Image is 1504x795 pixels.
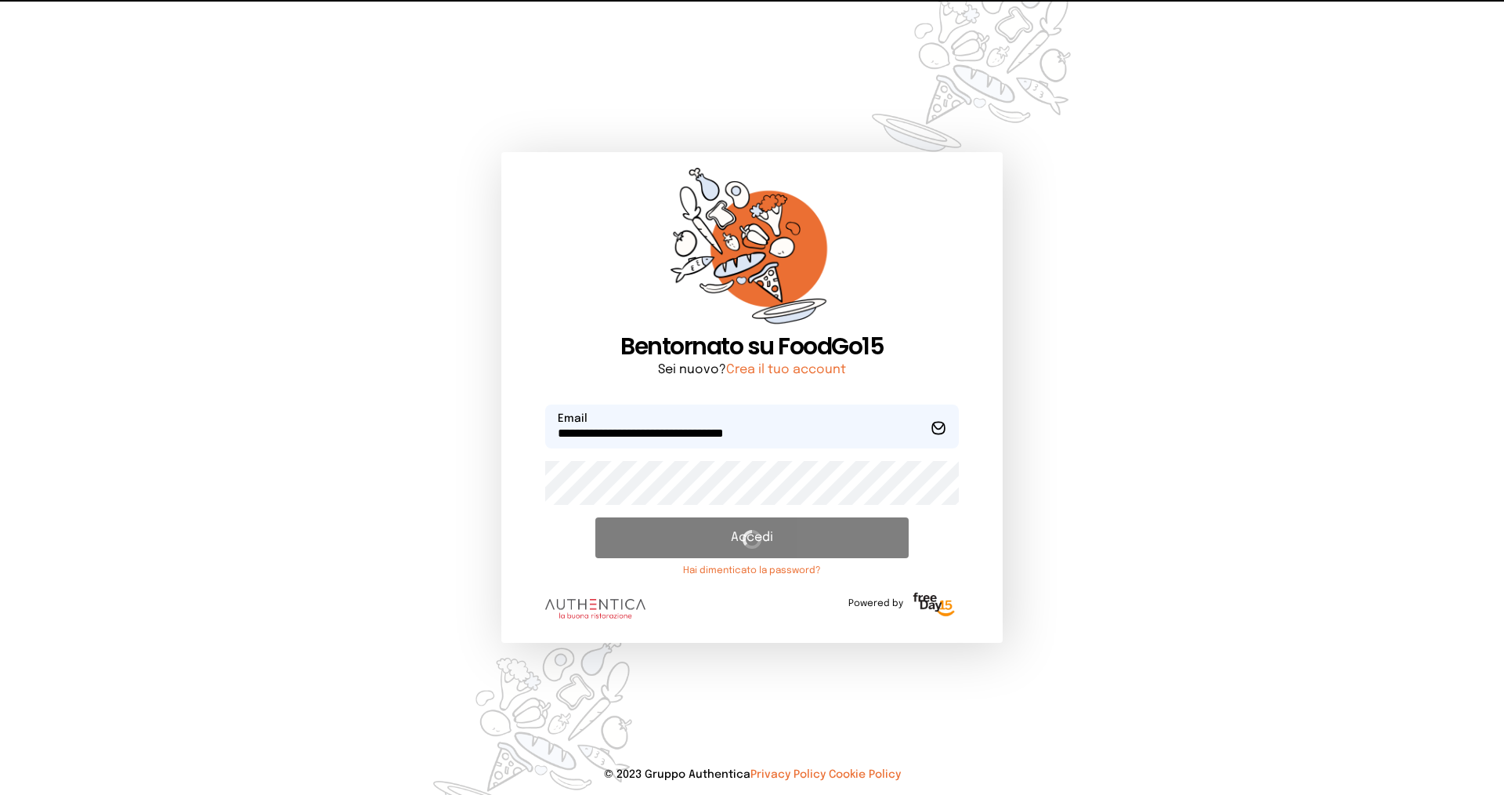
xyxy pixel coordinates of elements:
[545,599,645,619] img: logo.8f33a47.png
[595,564,909,577] a: Hai dimenticato la password?
[829,769,901,780] a: Cookie Policy
[750,769,826,780] a: Privacy Policy
[545,332,959,361] h1: Bentornato su FoodGo15
[545,361,959,379] p: Sei nuovo?
[909,590,959,621] img: logo-freeday.3e08031.png
[726,363,846,376] a: Crea il tuo account
[25,767,1479,782] p: © 2023 Gruppo Authentica
[848,597,903,610] span: Powered by
[671,168,833,333] img: sticker-orange.65babaf.png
